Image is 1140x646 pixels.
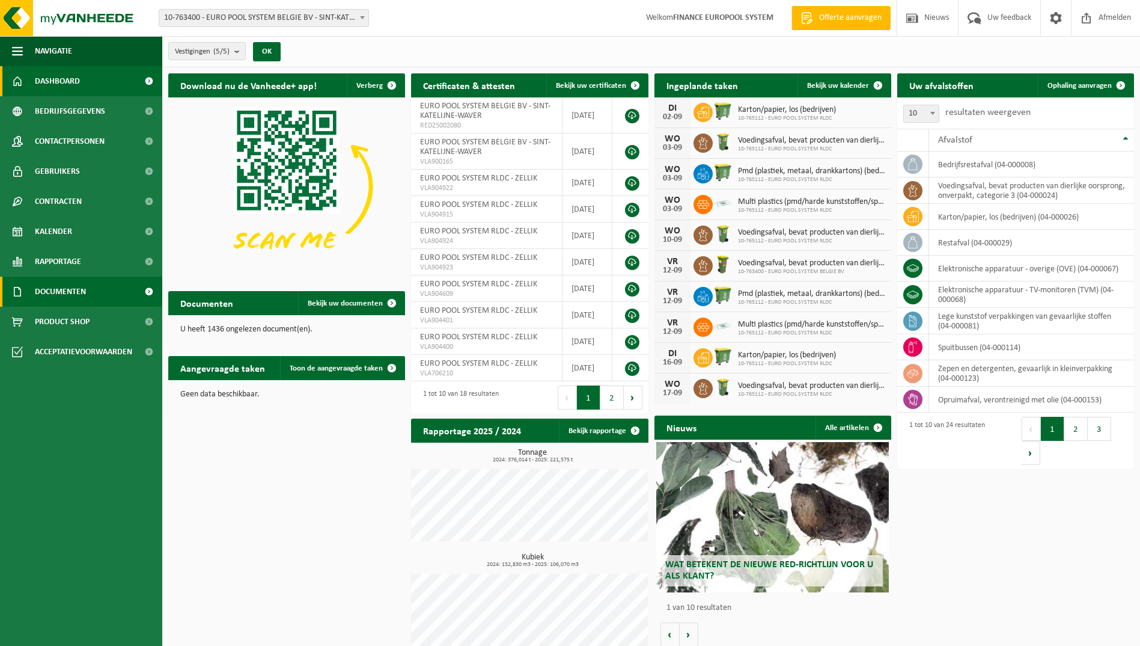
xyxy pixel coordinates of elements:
[738,299,885,306] span: 10-765112 - EURO POOL SYSTEM RLDC
[945,108,1031,117] label: resultaten weergeven
[656,442,888,592] a: Wat betekent de nieuwe RED-richtlijn voor u als klant?
[816,12,885,24] span: Offerte aanvragen
[168,73,329,97] h2: Download nu de Vanheede+ app!
[929,334,1134,360] td: spuitbussen (04-000114)
[35,277,86,307] span: Documenten
[562,275,612,302] td: [DATE]
[420,236,553,246] span: VLA904924
[420,333,537,342] span: EURO POOL SYSTEM RLDC - ZELLIK
[929,152,1134,177] td: bedrijfsrestafval (04-000008)
[420,280,537,289] span: EURO POOL SYSTEM RLDC - ZELLIK
[738,228,885,238] span: Voedingsafval, bevat producten van dierlijke oorsprong, onverpakt, categorie 3
[168,42,246,60] button: Vestigingen(5/5)
[420,369,553,378] span: VLA706210
[213,48,230,55] count: (5/5)
[654,73,750,97] h2: Ingeplande taken
[411,73,527,97] h2: Certificaten & attesten
[660,349,684,358] div: DI
[562,249,612,275] td: [DATE]
[660,328,684,336] div: 12-09
[168,97,405,275] img: Download de VHEPlus App
[660,318,684,328] div: VR
[35,126,105,156] span: Contactpersonen
[159,9,369,27] span: 10-763400 - EURO POOL SYSTEM BELGIE BV - SINT-KATELIJNE-WAVER
[929,177,1134,204] td: voedingsafval, bevat producten van dierlijke oorsprong, onverpakt, categorie 3 (04-000024)
[713,162,733,183] img: WB-0770-HPE-GN-50
[660,144,684,152] div: 03-09
[420,342,553,352] span: VLA904400
[1064,417,1088,441] button: 2
[417,562,648,568] span: 2024: 152,830 m3 - 2025: 106,070 m3
[738,197,885,207] span: Multi plastics (pmd/harde kunststoffen/spanbanden/eps/folie naturel/folie gemeng...
[929,230,1134,256] td: restafval (04-000029)
[738,259,885,268] span: Voedingsafval, bevat producten van dierlijke oorsprong, onverpakt, categorie 3
[660,389,684,398] div: 17-09
[420,200,537,209] span: EURO POOL SYSTEM RLDC - ZELLIK
[562,302,612,328] td: [DATE]
[159,10,368,26] span: 10-763400 - EURO POOL SYSTEM BELGIE BV - SINT-KATELIJNE-WAVER
[738,136,885,146] span: Voedingsafval, bevat producten van dierlijke oorsprong, onverpakt, categorie 3
[420,102,550,120] span: EURO POOL SYSTEM BELGIE BV - SINT-KATELIJNE-WAVER
[558,386,577,410] button: Previous
[35,66,80,96] span: Dashboard
[738,115,836,122] span: 10-765112 - EURO POOL SYSTEM RLDC
[1088,417,1111,441] button: 3
[660,236,684,244] div: 10-09
[713,346,733,367] img: WB-0770-HPE-GN-50
[738,330,885,337] span: 10-765112 - EURO POOL SYSTEM RLDC
[1022,441,1040,465] button: Next
[308,300,383,307] span: Bekijk uw documenten
[660,297,684,306] div: 12-09
[420,306,537,315] span: EURO POOL SYSTEM RLDC - ZELLIK
[660,174,684,183] div: 03-09
[660,380,684,389] div: WO
[600,386,624,410] button: 2
[713,101,733,122] img: WB-0770-HPE-GN-50
[660,288,684,297] div: VR
[738,381,885,391] span: Voedingsafval, bevat producten van dierlijke oorsprong, onverpakt, categorie 3
[1038,73,1133,97] a: Ophaling aanvragen
[713,132,733,152] img: WB-0140-HPE-GN-50
[673,13,773,22] strong: FINANCE EUROPOOL SYSTEM
[420,263,553,272] span: VLA904923
[738,268,885,275] span: 10-763400 - EURO POOL SYSTEM BELGIE BV
[660,103,684,113] div: DI
[35,96,105,126] span: Bedrijfsgegevens
[738,238,885,245] span: 10-765112 - EURO POOL SYSTEM RLDC
[660,165,684,174] div: WO
[660,195,684,205] div: WO
[562,196,612,223] td: [DATE]
[356,82,383,90] span: Verberg
[929,204,1134,230] td: karton/papier, los (bedrijven) (04-000026)
[562,97,612,134] td: [DATE]
[562,355,612,381] td: [DATE]
[738,167,885,176] span: Pmd (plastiek, metaal, drankkartons) (bedrijven)
[35,247,81,277] span: Rapportage
[180,390,393,399] p: Geen data beschikbaar.
[713,224,733,244] img: WB-0140-HPE-GN-50
[546,73,647,97] a: Bekijk uw certificaten
[35,156,80,186] span: Gebruikers
[1047,82,1112,90] span: Ophaling aanvragen
[562,170,612,196] td: [DATE]
[660,358,684,367] div: 16-09
[290,365,383,372] span: Toon de aangevraagde taken
[660,113,684,122] div: 02-09
[35,186,82,217] span: Contracten
[562,328,612,355] td: [DATE]
[180,325,393,334] p: U heeft 1436 ongelezen document(en).
[660,257,684,266] div: VR
[624,386,642,410] button: Next
[797,73,890,97] a: Bekijk uw kalender
[280,356,404,380] a: Toon de aangevraagde taken
[417,384,499,411] div: 1 tot 10 van 18 resultaten
[713,316,733,336] img: LP-SK-00500-LPE-16
[417,457,648,463] span: 2024: 376,014 t - 2025: 221,575 t
[420,253,537,262] span: EURO POOL SYSTEM RLDC - ZELLIK
[738,146,885,153] span: 10-765112 - EURO POOL SYSTEM RLDC
[35,36,72,66] span: Navigatie
[175,43,230,61] span: Vestigingen
[168,356,277,380] h2: Aangevraagde taken
[253,42,281,61] button: OK
[807,82,869,90] span: Bekijk uw kalender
